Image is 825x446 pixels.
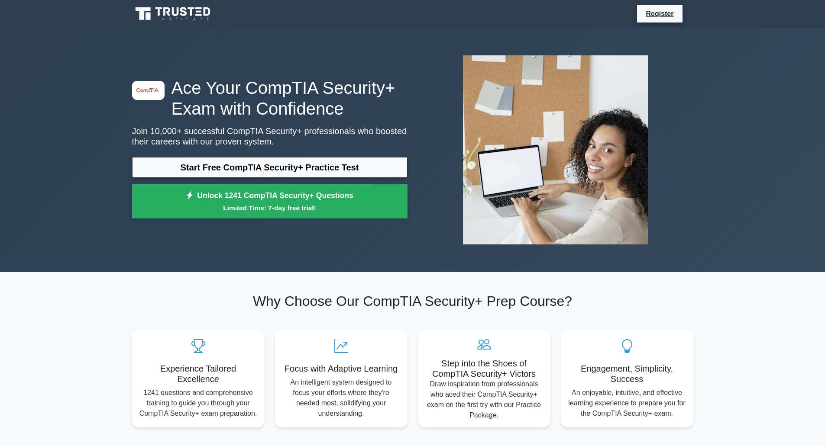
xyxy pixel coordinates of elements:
h2: Why Choose Our CompTIA Security+ Prep Course? [132,293,693,309]
h5: Experience Tailored Excellence [139,363,258,384]
p: An intelligent system designed to focus your efforts where they're needed most, solidifying your ... [282,377,401,419]
p: An enjoyable, intuitive, and effective learning experience to prepare you for the CompTIA Securit... [568,388,686,419]
a: Start Free CompTIA Security+ Practice Test [132,157,408,178]
h5: Focus with Adaptive Learning [282,363,401,374]
small: Limited Time: 7-day free trial! [143,203,397,213]
p: Draw inspiration from professionals who aced their CompTIA Security+ exam on the first try with o... [425,379,544,420]
a: Register [641,8,679,19]
h5: Step into the Shoes of CompTIA Security+ Victors [425,358,544,379]
a: Unlock 1241 CompTIA Security+ QuestionsLimited Time: 7-day free trial! [132,184,408,219]
h1: Ace Your CompTIA Security+ Exam with Confidence [132,77,408,119]
p: Join 10,000+ successful CompTIA Security+ professionals who boosted their careers with our proven... [132,126,408,147]
h5: Engagement, Simplicity, Success [568,363,686,384]
p: 1241 questions and comprehensive training to guide you through your CompTIA Security+ exam prepar... [139,388,258,419]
